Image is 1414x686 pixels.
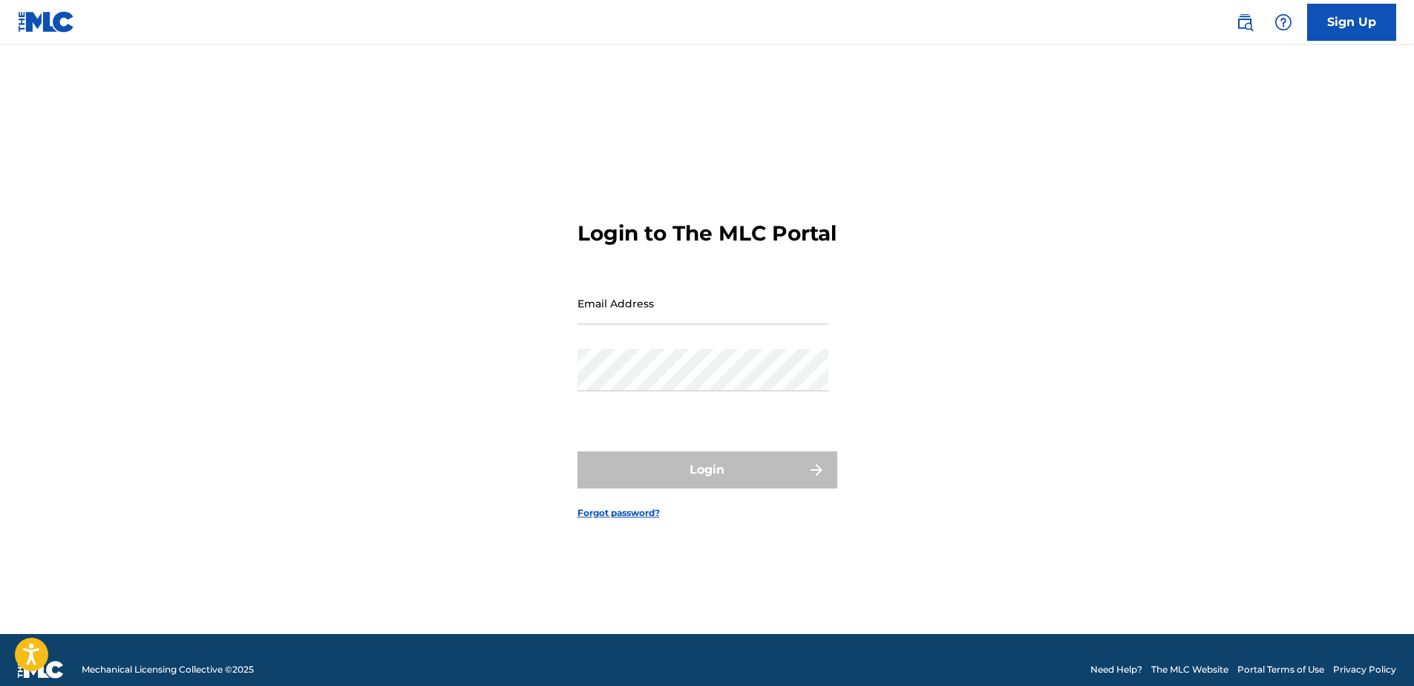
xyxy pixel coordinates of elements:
a: Public Search [1230,7,1260,37]
a: Need Help? [1090,663,1142,676]
img: logo [18,661,64,679]
a: The MLC Website [1151,663,1228,676]
img: help [1274,13,1292,31]
h3: Login to The MLC Portal [577,220,837,246]
a: Sign Up [1307,4,1396,41]
a: Portal Terms of Use [1237,663,1324,676]
img: search [1236,13,1254,31]
div: Help [1269,7,1298,37]
a: Forgot password? [577,506,660,520]
span: Mechanical Licensing Collective © 2025 [82,663,254,676]
img: MLC Logo [18,11,75,33]
a: Privacy Policy [1333,663,1396,676]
